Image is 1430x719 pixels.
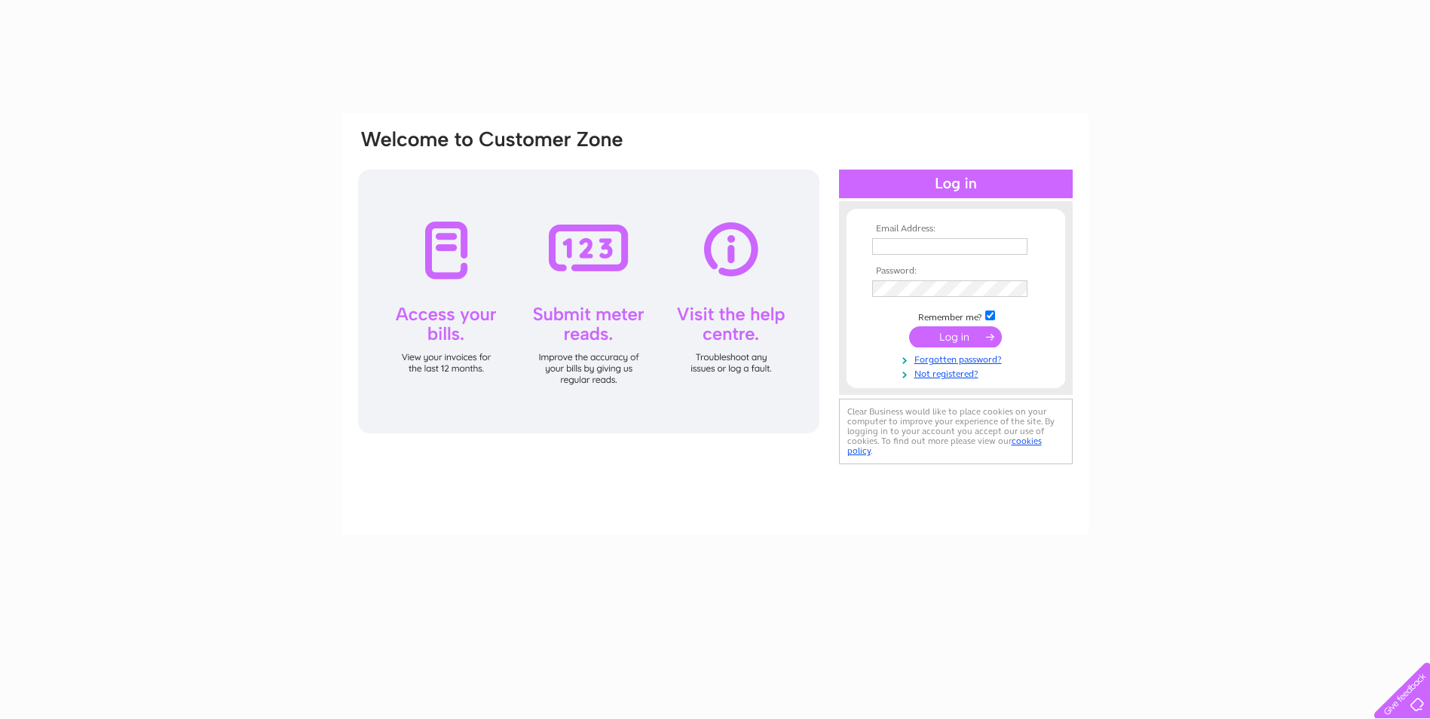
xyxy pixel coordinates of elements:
[847,436,1042,456] a: cookies policy
[872,366,1043,380] a: Not registered?
[868,224,1043,234] th: Email Address:
[868,266,1043,277] th: Password:
[872,351,1043,366] a: Forgotten password?
[868,308,1043,323] td: Remember me?
[839,399,1073,464] div: Clear Business would like to place cookies on your computer to improve your experience of the sit...
[909,326,1002,347] input: Submit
